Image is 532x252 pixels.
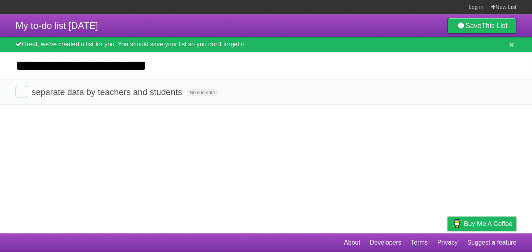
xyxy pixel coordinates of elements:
a: Suggest a feature [467,235,516,250]
span: My to-do list [DATE] [16,20,98,31]
a: SaveThis List [447,18,516,33]
a: Buy me a coffee [447,217,516,231]
label: Done [16,86,27,97]
img: Buy me a coffee [451,217,462,230]
a: Privacy [437,235,458,250]
span: separate data by teachers and students [32,87,184,97]
a: Terms [411,235,428,250]
span: Buy me a coffee [464,217,513,231]
a: Developers [370,235,401,250]
span: No due date [187,89,218,96]
a: About [344,235,360,250]
b: This List [481,22,507,30]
